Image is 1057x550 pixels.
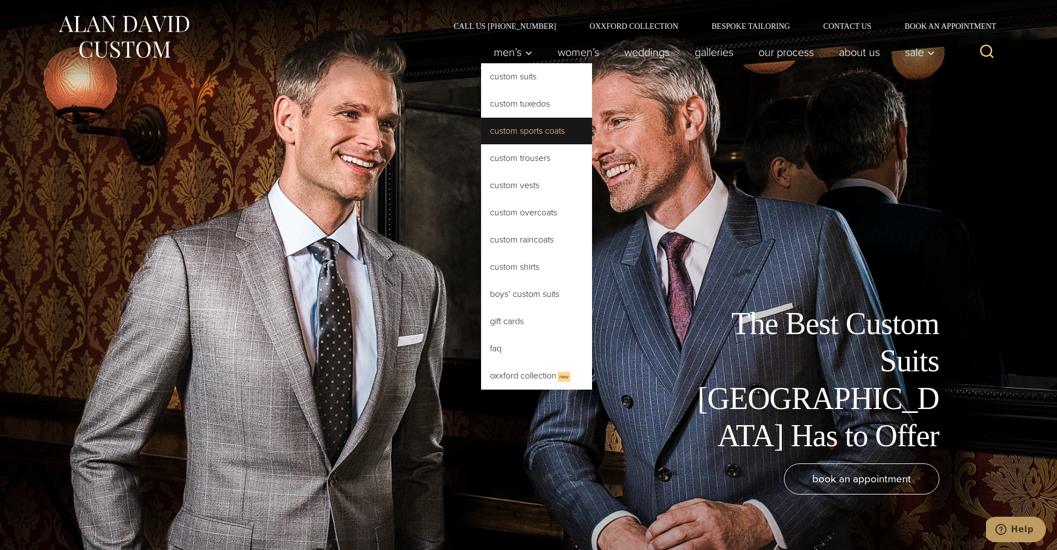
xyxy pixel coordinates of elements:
[812,471,911,487] span: book an appointment
[695,22,806,30] a: Bespoke Tailoring
[57,12,190,62] img: Alan David Custom
[986,517,1046,544] iframe: Opens a widget where you can chat to one of our agents
[437,22,1000,30] nav: Secondary Navigation
[481,118,592,144] a: Custom Sports Coats
[481,172,592,199] a: Custom Vests
[690,305,939,455] h1: The Best Custom Suits [GEOGRAPHIC_DATA] Has to Offer
[888,22,1000,30] a: Book an Appointment
[481,63,592,90] a: Custom Suits
[481,362,592,390] a: Oxxford CollectionNew
[481,308,592,335] a: Gift Cards
[784,463,939,495] a: book an appointment
[974,39,1000,65] button: View Search Form
[481,41,545,63] button: Men’s sub menu toggle
[481,90,592,117] a: Custom Tuxedos
[481,145,592,171] a: Custom Trousers
[746,41,826,63] a: Our Process
[481,226,592,253] a: Custom Raincoats
[481,281,592,307] a: Boys’ Custom Suits
[481,199,592,226] a: Custom Overcoats
[611,41,682,63] a: weddings
[826,41,892,63] a: About Us
[481,335,592,362] a: FAQ
[481,41,940,63] nav: Primary Navigation
[437,22,573,30] a: Call Us [PHONE_NUMBER]
[481,254,592,280] a: Custom Shirts
[545,41,611,63] a: Women’s
[807,22,888,30] a: Contact Us
[682,41,746,63] a: Galleries
[573,22,695,30] a: Oxxford Collection
[892,41,940,63] button: Sale sub menu toggle
[558,372,570,382] span: New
